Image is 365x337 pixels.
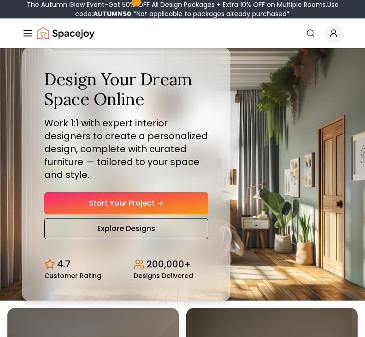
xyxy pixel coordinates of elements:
[93,9,131,18] b: AUTUMN50
[134,272,193,279] small: Designs Delivered
[44,192,208,214] a: Start Your Project
[44,117,208,181] p: Work 1:1 with expert interior designers to create a personalized design, complete with curated fu...
[44,272,101,279] small: Customer Rating
[37,24,94,42] img: Spacejoy Logo
[147,258,191,271] p: 200,000+
[22,18,343,48] nav: Global
[44,218,208,239] a: Explore Designs
[37,24,94,42] a: Spacejoy
[44,250,208,279] div: Design stats
[131,9,290,18] span: *Not applicable to packages already purchased*
[44,70,208,109] h1: Design Your Dream Space Online
[57,258,71,271] p: 4.7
